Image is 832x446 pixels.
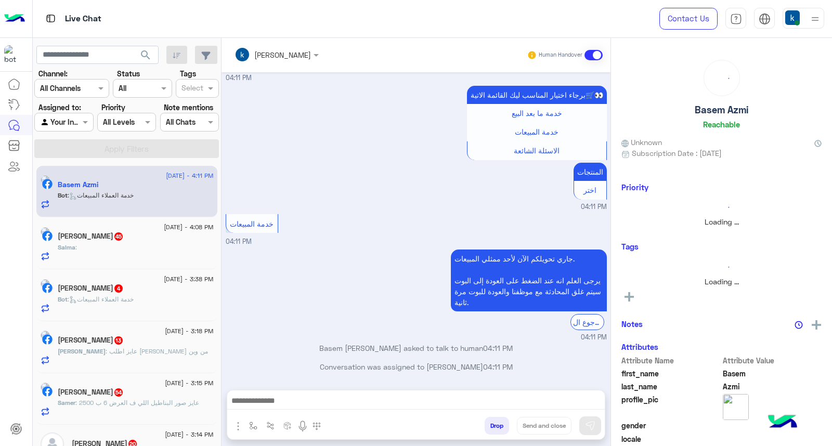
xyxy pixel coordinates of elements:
span: Loading ... [705,217,739,226]
span: عايز اطلب اوردر من وين [106,347,208,355]
img: Facebook [42,231,53,241]
span: [PERSON_NAME] [58,347,106,355]
span: Unknown [621,137,662,148]
div: loading... [707,63,737,93]
span: Bot [58,295,68,303]
span: locale [621,434,721,444]
h5: Basem Azmi [58,180,98,189]
img: Facebook [42,334,53,345]
span: Bot [58,191,68,199]
span: profile_pic [621,394,721,418]
span: اختر [583,186,596,194]
h5: Basem Azmi [695,104,748,116]
img: 713415422032625 [4,45,23,64]
img: Facebook [42,179,53,189]
span: Attribute Value [723,355,822,366]
button: create order [279,417,296,434]
label: Channel: [38,68,68,79]
img: picture [41,331,50,340]
p: 14/8/2025, 4:11 PM [451,250,607,311]
img: notes [795,321,803,329]
span: Azmi [723,381,822,392]
img: send attachment [232,420,244,432]
label: Priority [101,102,125,113]
img: send voice note [296,420,309,432]
button: Trigger scenario [262,417,279,434]
span: Loading ... [705,277,739,286]
span: 45 [114,232,123,241]
span: : خدمة العملاء المبيعات [68,295,134,303]
h6: Priority [621,182,648,192]
button: Apply Filters [34,139,219,158]
h5: سيف ناصر سيف [58,284,124,293]
h5: Samer Ebrahim [58,388,124,397]
img: hulul-logo.png [764,404,801,441]
span: Attribute Name [621,355,721,366]
span: search [139,49,152,61]
label: Assigned to: [38,102,81,113]
span: null [723,434,822,444]
img: Facebook [42,386,53,397]
img: tab [44,12,57,25]
span: خدمة المبيعات [230,219,274,228]
span: عايز صور البناطيل اللي ف العرض 6 ب 2500 [75,399,199,406]
img: tab [759,13,771,25]
span: Salma [58,243,75,251]
img: make a call [313,422,321,430]
img: Trigger scenario [266,422,275,430]
img: picture [41,227,50,237]
span: [DATE] - 4:11 PM [166,171,213,180]
img: picture [723,394,749,420]
h5: إبراهيم محمدإبراهيم محمد [58,336,124,345]
span: 04:11 PM [581,333,607,343]
label: Tags [180,68,196,79]
span: gender [621,420,721,431]
label: Status [117,68,140,79]
span: الاسئلة الشائعة [514,146,560,155]
span: [DATE] - 3:15 PM [165,378,213,388]
span: [DATE] - 3:14 PM [165,430,213,439]
img: picture [41,175,50,185]
h6: Tags [621,242,822,251]
span: خدمة ما بعد البيع [512,109,562,117]
span: Basem [723,368,822,379]
p: 14/8/2025, 4:11 PM [467,86,607,104]
img: userImage [785,10,800,25]
button: Send and close [517,417,571,435]
h5: Salma Karam [58,232,124,241]
div: loading... [624,198,819,216]
div: الرجوع ال Bot [570,314,604,330]
img: Logo [4,8,25,30]
img: create order [283,422,292,430]
img: add [812,320,821,330]
p: Conversation was assigned to [PERSON_NAME] [226,361,607,372]
span: : [75,243,77,251]
span: خدمة المبيعات [515,127,558,136]
span: last_name [621,381,721,392]
h6: Notes [621,319,643,329]
span: [DATE] - 3:38 PM [164,274,213,284]
span: null [723,420,822,431]
a: tab [725,8,746,30]
span: Subscription Date : [DATE] [632,148,722,159]
p: 14/8/2025, 4:11 PM [574,163,607,181]
h6: Reachable [703,120,740,129]
div: loading... [624,258,819,276]
img: picture [41,383,50,392]
span: 54 [114,388,123,397]
p: Live Chat [65,12,101,26]
img: select flow [249,422,257,430]
a: Contact Us [659,8,718,30]
span: 04:11 PM [226,238,252,245]
span: [DATE] - 4:08 PM [164,222,213,232]
small: Human Handover [539,51,582,59]
span: 04:11 PM [483,362,513,371]
span: 13 [114,336,123,345]
span: 04:11 PM [483,344,513,352]
span: first_name [621,368,721,379]
img: picture [41,279,50,288]
span: 4 [114,284,123,293]
img: Facebook [42,283,53,293]
span: [DATE] - 3:18 PM [165,326,213,336]
span: 04:11 PM [226,74,252,82]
